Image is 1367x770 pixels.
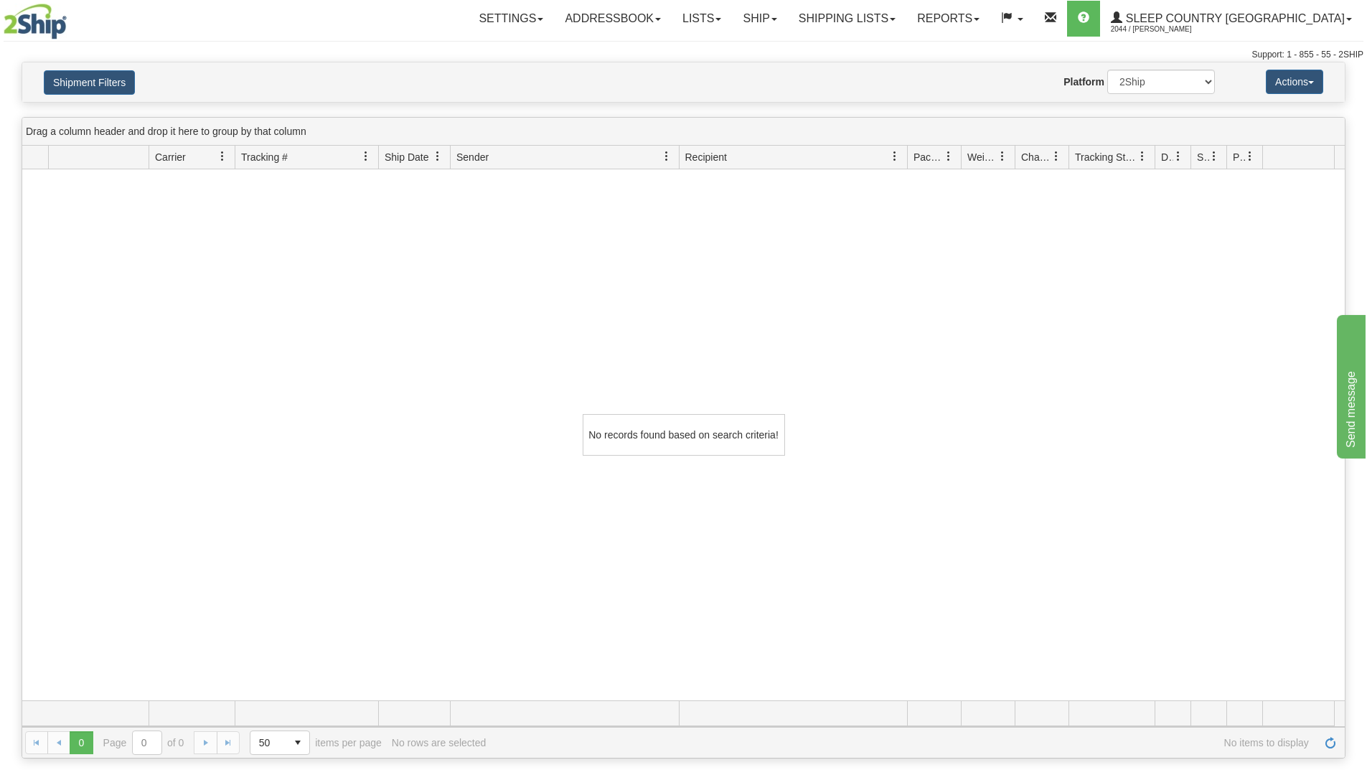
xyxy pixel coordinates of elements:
[906,1,990,37] a: Reports
[990,144,1015,169] a: Weight filter column settings
[583,414,785,456] div: No records found based on search criteria!
[732,1,787,37] a: Ship
[210,144,235,169] a: Carrier filter column settings
[1334,311,1366,458] iframe: chat widget
[286,731,309,754] span: select
[1044,144,1068,169] a: Charge filter column settings
[788,1,906,37] a: Shipping lists
[385,150,428,164] span: Ship Date
[155,150,186,164] span: Carrier
[468,1,554,37] a: Settings
[70,731,93,754] span: Page 0
[1166,144,1190,169] a: Delivery Status filter column settings
[259,736,278,750] span: 50
[241,150,288,164] span: Tracking #
[456,150,489,164] span: Sender
[654,144,679,169] a: Sender filter column settings
[1021,150,1051,164] span: Charge
[936,144,961,169] a: Packages filter column settings
[1266,70,1323,94] button: Actions
[1063,75,1104,89] label: Platform
[22,118,1345,146] div: grid grouping header
[426,144,450,169] a: Ship Date filter column settings
[1100,1,1363,37] a: Sleep Country [GEOGRAPHIC_DATA] 2044 / [PERSON_NAME]
[250,731,310,755] span: Page sizes drop down
[4,4,67,39] img: logo2044.jpg
[1197,150,1209,164] span: Shipment Issues
[1319,731,1342,754] a: Refresh
[11,9,133,26] div: Send message
[554,1,672,37] a: Addressbook
[1233,150,1245,164] span: Pickup Status
[4,49,1363,61] div: Support: 1 - 855 - 55 - 2SHIP
[354,144,378,169] a: Tracking # filter column settings
[1111,22,1218,37] span: 2044 / [PERSON_NAME]
[496,737,1309,748] span: No items to display
[967,150,997,164] span: Weight
[1130,144,1155,169] a: Tracking Status filter column settings
[1075,150,1137,164] span: Tracking Status
[250,731,382,755] span: items per page
[392,737,487,748] div: No rows are selected
[44,70,135,95] button: Shipment Filters
[1202,144,1226,169] a: Shipment Issues filter column settings
[883,144,907,169] a: Recipient filter column settings
[685,150,727,164] span: Recipient
[1161,150,1173,164] span: Delivery Status
[103,731,184,755] span: Page of 0
[913,150,944,164] span: Packages
[1238,144,1262,169] a: Pickup Status filter column settings
[672,1,732,37] a: Lists
[1122,12,1345,24] span: Sleep Country [GEOGRAPHIC_DATA]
